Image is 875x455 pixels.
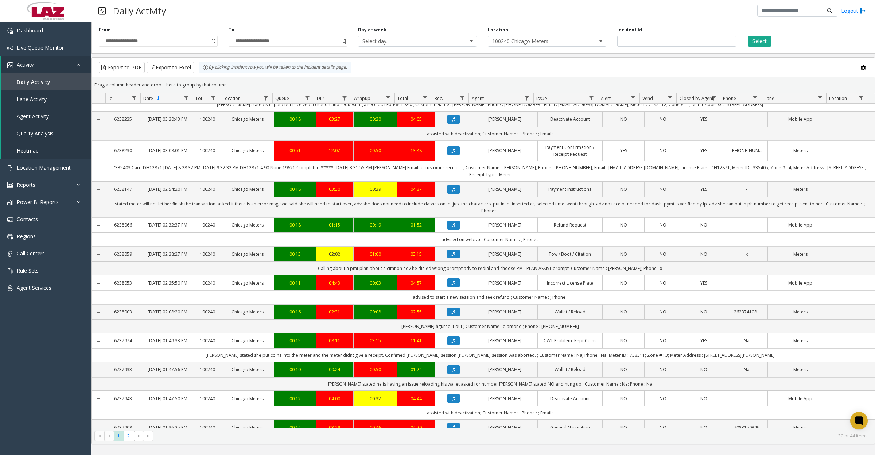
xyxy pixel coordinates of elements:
[92,117,106,123] a: Collapse Details
[649,337,677,344] a: NO
[7,182,13,188] img: 'icon'
[772,186,828,193] a: Meters
[145,279,189,286] a: [DATE] 02:25:50 PM
[320,186,349,193] a: 03:30
[358,147,393,154] a: 00:50
[1,56,91,73] a: Activity
[358,366,393,373] a: 00:50
[7,45,13,51] img: 'icon'
[226,337,269,344] a: Chicago Meters
[7,251,13,257] img: 'icon'
[700,366,707,373] span: NO
[660,186,666,192] span: NO
[17,61,34,68] span: Activity
[542,251,598,258] a: Tow / Boot / Citation
[457,93,467,103] a: Rec. Filter Menu
[477,279,533,286] a: [PERSON_NAME]
[402,337,430,344] a: 11:41
[98,2,106,20] img: pageIcon
[92,187,106,193] a: Collapse Details
[402,221,430,228] div: 01:52
[320,147,349,154] a: 12:07
[279,308,311,315] div: 00:16
[660,396,666,402] span: NO
[145,116,189,123] a: [DATE] 03:20:43 PM
[477,116,533,123] a: [PERSON_NAME]
[226,147,269,154] a: Chicago Meters
[7,165,13,171] img: 'icon'
[106,197,875,217] td: stated meter will not let her finish the transaction. asked if there is an error msg, she said sh...
[320,366,349,373] a: 00:24
[687,366,722,373] a: NO
[7,234,13,240] img: 'icon'
[860,7,866,15] img: logout
[279,279,311,286] div: 00:11
[110,279,137,286] a: 6238053
[731,308,763,315] a: 2623741081
[145,251,189,258] a: [DATE] 02:28:27 PM
[660,147,666,154] span: NO
[542,337,598,344] a: CWT Problem::Kept Coins
[261,93,271,103] a: Location Filter Menu
[209,36,217,46] span: Toggle popup
[542,221,598,228] a: Refund Request
[731,366,763,373] a: Na
[17,130,54,137] span: Quality Analysis
[660,366,666,373] span: NO
[649,366,677,373] a: NO
[402,147,430,154] a: 13:48
[649,308,677,315] a: NO
[279,147,311,154] a: 00:51
[607,147,640,154] a: YES
[92,223,106,228] a: Collapse Details
[477,366,533,373] a: [PERSON_NAME]
[226,366,269,373] a: Chicago Meters
[660,116,666,122] span: NO
[320,279,349,286] a: 04:43
[279,395,311,402] a: 00:12
[358,251,393,258] a: 01:00
[815,93,825,103] a: Lane Filter Menu
[358,308,393,315] div: 00:08
[1,108,91,125] a: Agent Activity
[106,348,875,362] td: [PERSON_NAME] stated she put coins into the meter and the meter didnt give a receipt. Confimed [P...
[358,337,393,344] a: 03:15
[17,147,39,154] span: Heatmap
[320,308,349,315] div: 02:31
[665,93,675,103] a: Vend Filter Menu
[198,308,217,315] a: 100240
[106,377,875,391] td: [PERSON_NAME] stated he is having an issue reloading his wallet asked for number [PERSON_NAME] st...
[279,116,311,123] a: 00:18
[617,27,642,33] label: Incident Id
[358,279,393,286] a: 00:03
[145,424,189,431] a: [DATE] 01:36:25 PM
[92,396,106,402] a: Collapse Details
[198,395,217,402] a: 100240
[198,221,217,228] a: 100240
[731,186,763,193] a: -
[700,338,707,344] span: YES
[687,395,722,402] a: NO
[1,73,91,90] a: Daily Activity
[402,308,430,315] div: 02:55
[198,366,217,373] a: 100240
[772,116,828,123] a: Mobile App
[145,186,189,193] a: [DATE] 02:54:20 PM
[7,268,13,274] img: 'icon'
[99,62,145,73] button: Export to PDF
[772,279,828,286] a: Mobile App
[402,116,430,123] a: 04:05
[145,308,189,315] a: [DATE] 02:08:20 PM
[687,251,722,258] a: NO
[320,221,349,228] div: 01:15
[17,44,64,51] span: Live Queue Monitor
[279,366,311,373] a: 00:10
[420,93,430,103] a: Total Filter Menu
[110,147,137,154] a: 6238230
[1,142,91,159] a: Heatmap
